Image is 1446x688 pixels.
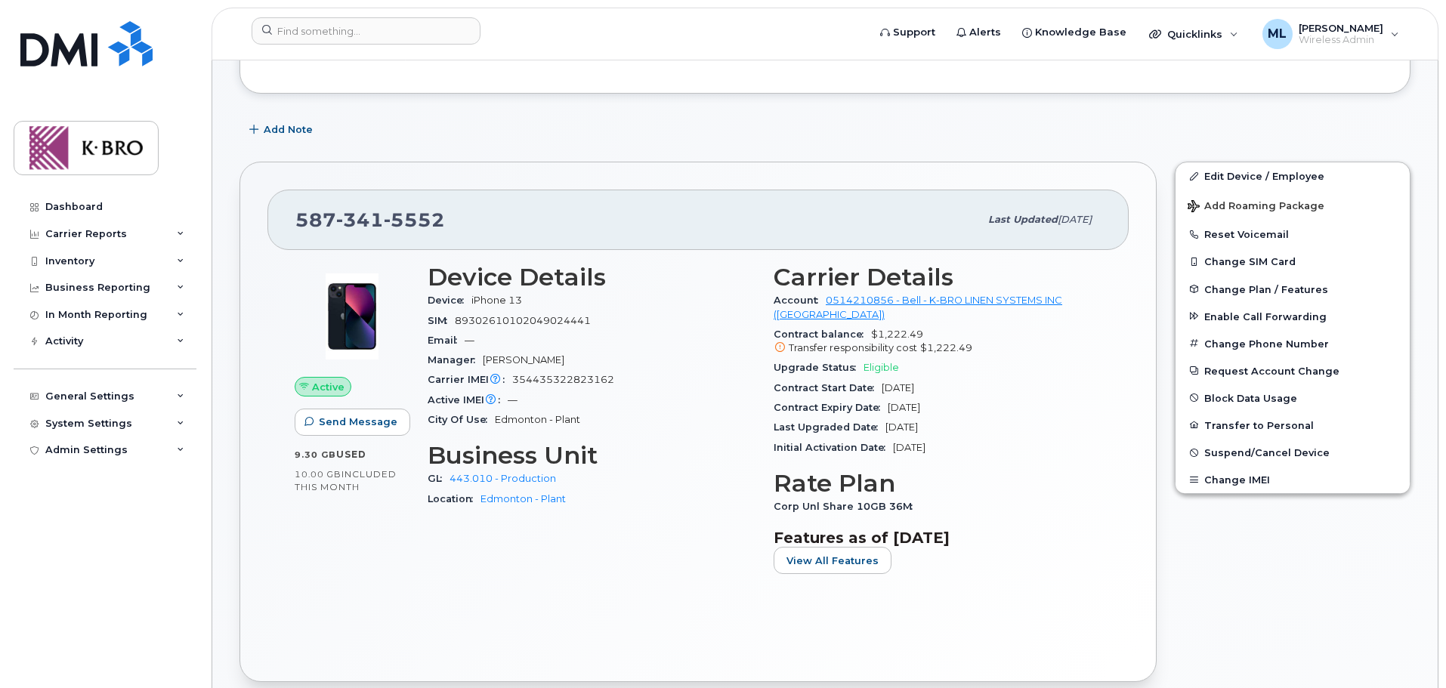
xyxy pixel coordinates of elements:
span: Upgrade Status [774,362,864,373]
input: Find something... [252,17,480,45]
span: [DATE] [885,421,918,433]
span: Alerts [969,25,1001,40]
span: Change Plan / Features [1204,283,1328,295]
a: Edmonton - Plant [480,493,566,504]
a: Support [870,17,946,48]
button: Add Note [239,116,326,143]
span: 10.00 GB [295,469,341,480]
a: 0514210856 - Bell - K-BRO LINEN SYSTEMS INC ([GEOGRAPHIC_DATA]) [774,295,1062,319]
span: [DATE] [888,402,920,413]
span: [PERSON_NAME] [1299,22,1383,34]
span: Email [428,335,465,346]
span: Wireless Admin [1299,34,1383,46]
span: Last updated [988,214,1058,225]
span: — [465,335,474,346]
span: [PERSON_NAME] [483,354,564,366]
h3: Rate Plan [774,470,1101,497]
span: $1,222.49 [774,329,1101,356]
button: Suspend/Cancel Device [1176,439,1410,466]
span: Initial Activation Date [774,442,893,453]
button: Change Phone Number [1176,330,1410,357]
span: City Of Use [428,414,495,425]
span: used [336,449,366,460]
button: Enable Call Forwarding [1176,303,1410,330]
span: $1,222.49 [920,342,972,353]
a: 443.010 - Production [450,473,556,484]
span: 341 [336,208,384,231]
a: Alerts [946,17,1012,48]
button: Change Plan / Features [1176,276,1410,303]
span: Contract balance [774,329,871,340]
h3: Carrier Details [774,264,1101,291]
button: Request Account Change [1176,357,1410,384]
button: Add Roaming Package [1176,190,1410,221]
button: Block Data Usage [1176,384,1410,412]
span: [DATE] [1058,214,1092,225]
span: Add Roaming Package [1188,200,1324,214]
span: Carrier IMEI [428,374,512,385]
span: [DATE] [893,442,925,453]
div: Marsha Lindo [1252,19,1410,49]
span: Edmonton - Plant [495,414,580,425]
h3: Business Unit [428,442,755,469]
span: 587 [295,208,445,231]
span: ML [1268,25,1287,43]
span: Contract Start Date [774,382,882,393]
span: View All Features [786,554,879,568]
span: 89302610102049024441 [455,315,591,326]
span: Send Message [319,415,397,429]
span: included this month [295,468,397,493]
span: 9.30 GB [295,449,336,460]
span: Add Note [264,122,313,137]
span: Contract Expiry Date [774,402,888,413]
h3: Features as of [DATE] [774,529,1101,547]
span: — [508,394,518,406]
span: Transfer responsibility cost [789,342,917,353]
button: Transfer to Personal [1176,412,1410,439]
span: Support [893,25,935,40]
div: Quicklinks [1139,19,1249,49]
span: 354435322823162 [512,374,614,385]
button: Send Message [295,409,410,436]
span: Manager [428,354,483,366]
button: Reset Voicemail [1176,221,1410,248]
a: Knowledge Base [1012,17,1137,48]
span: Active IMEI [428,394,508,406]
span: Enable Call Forwarding [1204,310,1327,322]
h3: Device Details [428,264,755,291]
span: Knowledge Base [1035,25,1126,40]
button: View All Features [774,547,891,574]
span: Corp Unl Share 10GB 36M [774,501,920,512]
span: Last Upgraded Date [774,421,885,433]
span: Active [312,380,345,394]
button: Change SIM Card [1176,248,1410,275]
span: Location [428,493,480,504]
span: SIM [428,315,455,326]
span: Account [774,295,826,306]
span: iPhone 13 [471,295,522,306]
span: Eligible [864,362,899,373]
button: Change IMEI [1176,466,1410,493]
span: [DATE] [882,382,914,393]
img: image20231002-3703462-1ig824h.jpeg [307,271,397,362]
span: Quicklinks [1167,28,1222,40]
a: Edit Device / Employee [1176,162,1410,190]
span: Device [428,295,471,306]
span: 5552 [384,208,445,231]
span: GL [428,473,450,484]
span: Suspend/Cancel Device [1204,447,1330,458]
